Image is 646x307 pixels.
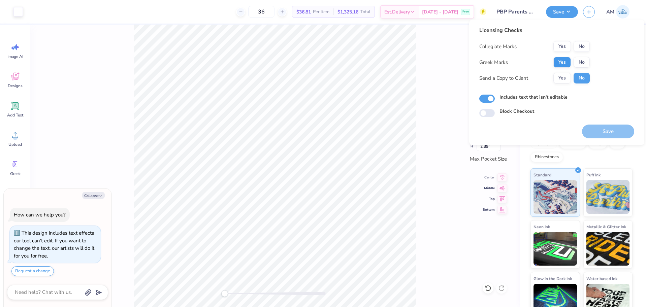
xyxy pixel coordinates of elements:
[616,5,629,19] img: Arvi Mikhail Parcero
[337,8,358,15] span: $1,325.16
[479,43,517,50] div: Collegiate Marks
[7,112,23,118] span: Add Text
[534,180,577,214] img: Standard
[479,59,508,66] div: Greek Marks
[546,6,578,18] button: Save
[530,152,563,162] div: Rhinestones
[586,180,630,214] img: Puff Ink
[483,175,495,180] span: Center
[479,26,590,34] div: Licensing Checks
[574,73,590,83] button: No
[11,266,54,276] button: Request a change
[483,185,495,191] span: Middle
[534,171,551,178] span: Standard
[499,94,568,101] label: Includes text that isn't editable
[483,207,495,212] span: Bottom
[360,8,370,15] span: Total
[248,6,274,18] input: – –
[553,57,571,68] button: Yes
[491,5,541,19] input: Untitled Design
[8,142,22,147] span: Upload
[586,223,626,230] span: Metallic & Glitter Ink
[8,83,23,89] span: Designs
[296,8,311,15] span: $36.81
[384,8,410,15] span: Est. Delivery
[553,41,571,52] button: Yes
[586,171,601,178] span: Puff Ink
[574,57,590,68] button: No
[603,5,633,19] a: AM
[14,211,66,218] div: How can we help you?
[553,73,571,83] button: Yes
[586,232,630,266] img: Metallic & Glitter Ink
[10,171,21,176] span: Greek
[483,196,495,202] span: Top
[574,41,590,52] button: No
[7,54,23,59] span: Image AI
[422,8,458,15] span: [DATE] - [DATE]
[606,8,614,16] span: AM
[14,230,94,259] div: This design includes text effects our tool can't edit. If you want to change the text, our artist...
[534,232,577,266] img: Neon Ink
[479,74,528,82] div: Send a Copy to Client
[82,192,105,199] button: Collapse
[221,290,228,297] div: Accessibility label
[499,108,534,115] label: Block Checkout
[534,223,550,230] span: Neon Ink
[462,9,469,14] span: Free
[313,8,329,15] span: Per Item
[586,275,617,282] span: Water based Ink
[534,275,572,282] span: Glow in the Dark Ink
